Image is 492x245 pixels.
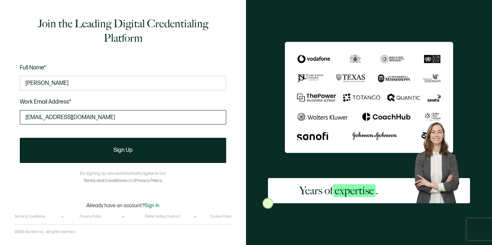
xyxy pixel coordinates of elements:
input: Jane Doe [20,76,226,90]
a: Online Selling Contract [145,214,180,219]
span: expertise [333,184,376,197]
a: Cookie Policy [210,214,232,219]
button: Sign Up [20,138,226,163]
a: Privacy Policy [135,178,162,183]
span: Work Email Address* [20,99,71,105]
p: Already have an account? [86,203,160,209]
h2: Years of . [299,183,378,198]
p: By signing up, you automatically agree to our and . [80,170,166,185]
img: Sertifier Signup - Years of <span class="strong-h">expertise</span>. [285,42,453,153]
span: Sign In [144,203,160,209]
p: ©2025 Sertifier Inc.. All rights reserved. [14,230,76,234]
img: Sertifier Signup - Years of <span class="strong-h">expertise</span>. Hero [410,118,470,203]
span: Sign Up [113,148,133,153]
input: Enter your work email address [20,110,226,124]
a: Terms and Conditions [84,178,127,183]
a: Terms & Conditions [14,214,45,219]
img: Sertifier Signup [263,198,273,209]
a: Privacy Policy [80,214,102,219]
span: Full Name* [20,64,46,71]
h1: Join the Leading Digital Credentialing Platform [20,17,226,45]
